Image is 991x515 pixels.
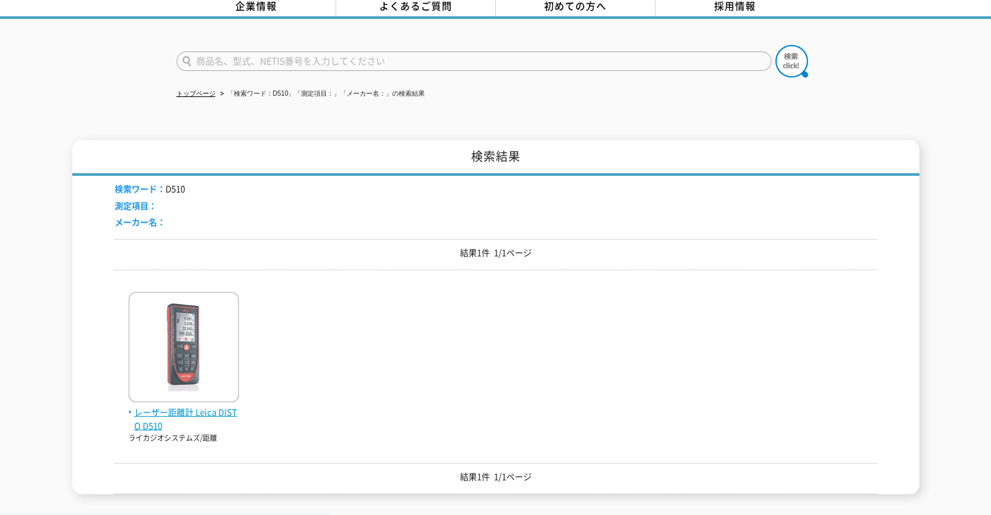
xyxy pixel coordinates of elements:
img: Leica DISTO D510 [128,292,239,406]
p: 結果1件 1/1ページ [115,470,877,484]
a: レーザー距離計 Leica DISTO D510 [128,392,239,432]
li: D510 [115,182,185,196]
span: 測定項目： [115,199,157,212]
span: メーカー名： [115,216,165,228]
p: ライカジオシステムズ/距離 [128,433,239,444]
li: 「検索ワード：D510」「測定項目：」「メーカー名：」の検索結果 [218,87,425,101]
p: 結果1件 1/1ページ [115,246,877,260]
img: btn_search.png [775,45,808,77]
a: トップページ [177,90,216,97]
h1: 検索結果 [72,140,919,176]
input: 商品名、型式、NETIS番号を入力してください [177,51,771,71]
span: レーザー距離計 Leica DISTO D510 [128,406,239,433]
span: 検索ワード： [115,182,165,195]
